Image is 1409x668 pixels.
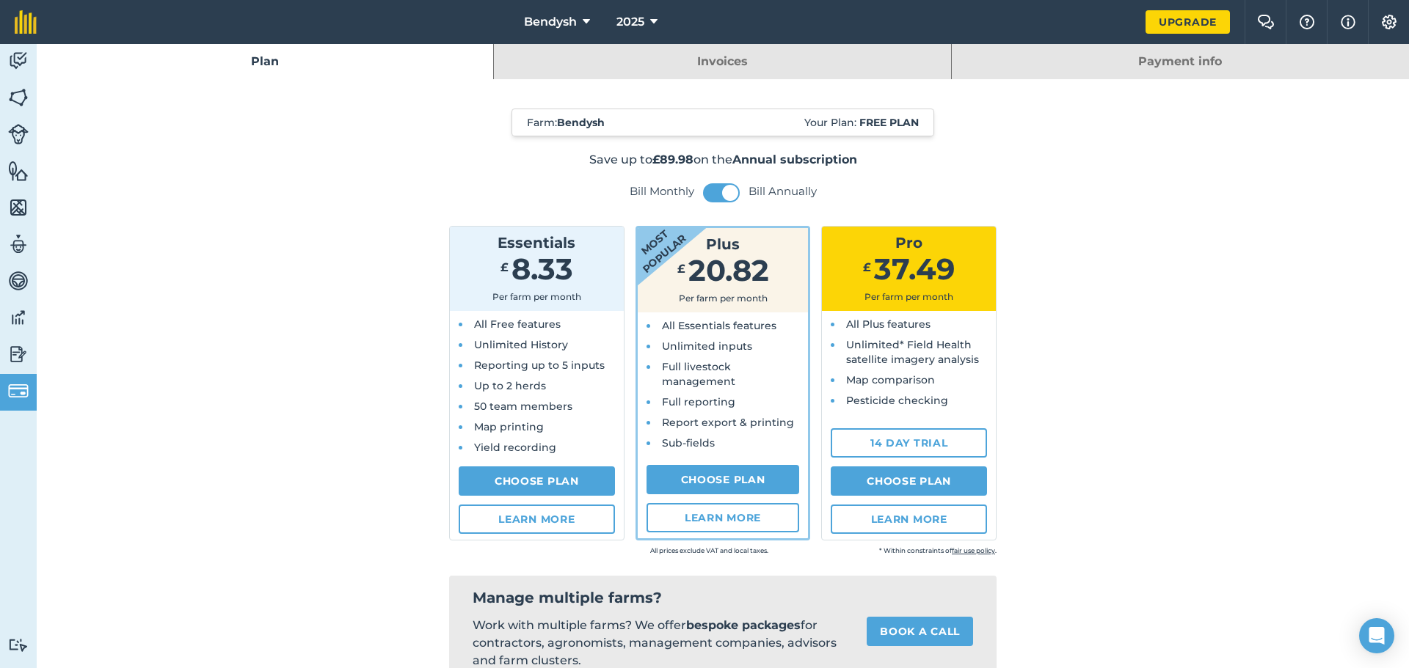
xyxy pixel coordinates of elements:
label: Bill Annually [749,184,817,199]
span: All Free features [474,318,561,331]
div: Open Intercom Messenger [1359,618,1394,653]
small: * Within constraints of . [768,543,997,558]
a: Payment info [952,44,1409,79]
span: All Essentials features [662,319,776,332]
a: Upgrade [1146,10,1230,34]
span: £ [500,260,509,274]
span: £ [863,260,871,274]
a: Choose Plan [647,465,800,494]
span: Full reporting [662,395,735,408]
img: svg+xml;base64,PD94bWwgdmVyc2lvbj0iMS4wIiBlbmNvZGluZz0idXRmLTgiPz4KPCEtLSBHZW5lcmF0b3I6IEFkb2JlIE... [8,343,29,365]
span: Up to 2 herds [474,379,546,392]
img: svg+xml;base64,PD94bWwgdmVyc2lvbj0iMS4wIiBlbmNvZGluZz0idXRmLTgiPz4KPCEtLSBHZW5lcmF0b3I6IEFkb2JlIE... [8,270,29,292]
a: Choose Plan [459,466,615,496]
span: Unlimited inputs [662,339,752,353]
img: svg+xml;base64,PD94bWwgdmVyc2lvbj0iMS4wIiBlbmNvZGluZz0idXRmLTgiPz4KPCEtLSBHZW5lcmF0b3I6IEFkb2JlIE... [8,233,29,255]
span: Map printing [474,420,544,433]
img: svg+xml;base64,PHN2ZyB4bWxucz0iaHR0cDovL3d3dy53My5vcmcvMjAwMC9zdmciIHdpZHRoPSI1NiIgaGVpZ2h0PSI2MC... [8,160,29,182]
strong: £89.98 [652,153,693,166]
span: Report export & printing [662,416,794,429]
strong: bespoke packages [686,618,801,632]
span: Map comparison [846,373,935,386]
span: 8.33 [511,251,573,287]
span: Unlimited History [474,338,568,351]
img: svg+xml;base64,PD94bWwgdmVyc2lvbj0iMS4wIiBlbmNvZGluZz0idXRmLTgiPz4KPCEtLSBHZW5lcmF0b3I6IEFkb2JlIE... [8,307,29,329]
img: Two speech bubbles overlapping with the left bubble in the forefront [1257,15,1275,29]
a: Learn more [459,504,615,534]
span: Pesticide checking [846,394,948,407]
span: £ [677,262,685,276]
span: Pro [895,234,922,252]
span: Your Plan: [804,115,919,130]
span: 37.49 [874,251,955,287]
span: Essentials [498,234,575,252]
p: Save up to on the [349,151,1097,169]
span: 2025 [616,13,644,31]
label: Bill Monthly [630,184,694,199]
img: A cog icon [1380,15,1398,29]
span: All Plus features [846,318,931,331]
small: All prices exclude VAT and local taxes. [540,543,768,558]
a: Choose Plan [831,466,987,496]
span: Plus [706,235,740,253]
a: Book a call [867,617,973,646]
span: 20.82 [688,252,769,288]
strong: Annual subscription [732,153,857,166]
img: A question mark icon [1298,15,1316,29]
span: Bendysh [524,13,577,31]
span: Farm : [527,115,605,130]
span: Yield recording [474,441,556,454]
img: svg+xml;base64,PHN2ZyB4bWxucz0iaHR0cDovL3d3dy53My5vcmcvMjAwMC9zdmciIHdpZHRoPSI1NiIgaGVpZ2h0PSI2MC... [8,197,29,219]
a: 14 day trial [831,428,987,458]
a: Learn more [647,503,800,532]
span: 50 team members [474,400,572,413]
a: Plan [37,44,493,79]
img: svg+xml;base64,PHN2ZyB4bWxucz0iaHR0cDovL3d3dy53My5vcmcvMjAwMC9zdmciIHdpZHRoPSIxNyIgaGVpZ2h0PSIxNy... [1341,13,1355,31]
strong: Free plan [859,116,919,129]
img: svg+xml;base64,PD94bWwgdmVyc2lvbj0iMS4wIiBlbmNvZGluZz0idXRmLTgiPz4KPCEtLSBHZW5lcmF0b3I6IEFkb2JlIE... [8,124,29,144]
img: svg+xml;base64,PD94bWwgdmVyc2lvbj0iMS4wIiBlbmNvZGluZz0idXRmLTgiPz4KPCEtLSBHZW5lcmF0b3I6IEFkb2JlIE... [8,50,29,72]
h2: Manage multiple farms? [473,587,973,608]
span: Per farm per month [679,293,768,304]
img: svg+xml;base64,PHN2ZyB4bWxucz0iaHR0cDovL3d3dy53My5vcmcvMjAwMC9zdmciIHdpZHRoPSI1NiIgaGVpZ2h0PSI2MC... [8,87,29,109]
a: Learn more [831,504,987,534]
img: fieldmargin Logo [15,10,37,34]
span: Unlimited* Field Health satellite imagery analysis [846,338,979,366]
a: fair use policy [952,546,995,554]
strong: Most popular [594,186,714,297]
a: Invoices [494,44,950,79]
span: Per farm per month [864,291,953,302]
span: Sub-fields [662,436,715,449]
span: Reporting up to 5 inputs [474,359,605,372]
span: Full livestock management [662,360,735,388]
img: svg+xml;base64,PD94bWwgdmVyc2lvbj0iMS4wIiBlbmNvZGluZz0idXRmLTgiPz4KPCEtLSBHZW5lcmF0b3I6IEFkb2JlIE... [8,638,29,652]
span: Per farm per month [492,291,581,302]
img: svg+xml;base64,PD94bWwgdmVyc2lvbj0iMS4wIiBlbmNvZGluZz0idXRmLTgiPz4KPCEtLSBHZW5lcmF0b3I6IEFkb2JlIE... [8,381,29,401]
strong: Bendysh [557,116,605,129]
